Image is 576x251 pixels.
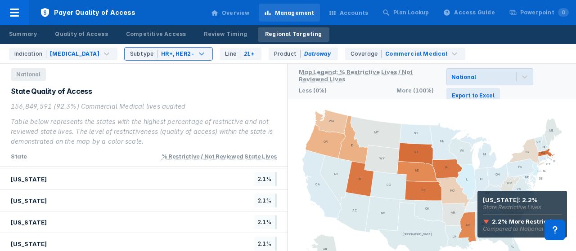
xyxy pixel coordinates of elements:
span: Export to Excel [452,92,495,100]
div: Indication [14,50,46,58]
div: Summary [9,30,37,38]
div: HR+, HER2- [161,50,194,58]
button: Export to Excel [446,88,500,103]
p: More (100%) [396,87,434,94]
div: Powerpoint [520,9,569,17]
div: State Quality of Access [11,86,277,96]
div: Commercial Medical [385,50,447,58]
span: National [11,68,46,81]
div: Table below represents the states with the highest percentage of restrictive and not reviewed sta... [11,117,277,146]
div: % Restrictive / Not Reviewed state Lives [162,153,277,160]
a: Regional Targeting [258,27,329,42]
div: Subtype [130,50,157,58]
div: Plan Lookup [393,9,429,17]
a: Accounts [324,4,374,22]
a: Review Timing [197,27,254,42]
div: Coverage [351,50,382,58]
div: 2L+ is the only option [220,48,261,60]
div: Management [275,9,315,17]
div: [MEDICAL_DATA] [50,50,99,58]
div: 156,849,591 (92.3%) Commercial Medical lives audited [11,101,277,111]
div: Access Guide [454,9,495,17]
span: 2.1% [254,237,277,251]
a: Competitive Access [119,27,193,42]
a: Quality of Access [48,27,115,42]
div: [US_STATE] [11,240,47,247]
div: Quality of Access [55,30,108,38]
div: Map Legend: % Restrictive Lives / Not Reviewed Lives [299,68,413,83]
div: Review Timing [204,30,247,38]
div: Accounts [340,9,369,17]
div: [US_STATE] [11,219,47,226]
span: 2.1% [254,215,277,229]
div: [US_STATE] [11,197,47,204]
div: Competitive Access [126,30,186,38]
span: 2.1% [254,194,277,207]
a: Overview [206,4,255,22]
p: Less (0%) [299,87,327,94]
span: 0 [558,8,569,17]
a: Management [259,4,320,22]
div: National [451,74,476,80]
div: Overview [222,9,250,17]
div: [US_STATE] [11,176,47,183]
a: Summary [2,27,44,42]
div: Datroway is the only option [269,48,338,60]
div: state [11,152,27,161]
div: Regional Targeting [265,30,322,38]
span: 2.1% [254,172,277,186]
